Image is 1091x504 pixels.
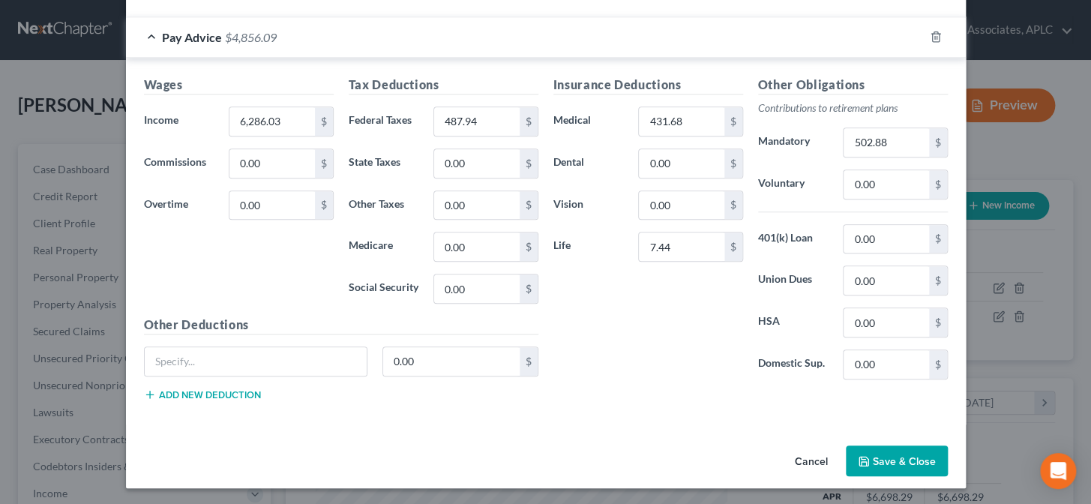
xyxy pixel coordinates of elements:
h5: Other Deductions [144,316,538,334]
input: 0.00 [639,149,724,178]
label: Domestic Sup. [751,349,836,379]
input: 0.00 [434,107,519,136]
div: $ [520,107,538,136]
h5: Other Obligations [758,76,948,94]
input: 0.00 [434,274,519,303]
div: $ [520,232,538,261]
label: Medicare [341,232,427,262]
input: 0.00 [639,232,724,261]
span: Pay Advice [162,30,222,44]
span: $4,856.09 [225,30,277,44]
button: Save & Close [846,445,948,477]
input: 0.00 [229,149,314,178]
label: Dental [546,148,631,178]
label: Life [546,232,631,262]
label: Other Taxes [341,190,427,220]
label: State Taxes [341,148,427,178]
input: 0.00 [383,347,520,376]
input: 0.00 [434,232,519,261]
div: $ [929,170,947,199]
label: Union Dues [751,265,836,295]
input: Specify... [145,347,367,376]
input: 0.00 [434,191,519,220]
label: Vision [546,190,631,220]
input: 0.00 [639,107,724,136]
div: $ [520,347,538,376]
div: $ [929,225,947,253]
input: 0.00 [639,191,724,220]
div: $ [929,350,947,379]
input: 0.00 [844,170,928,199]
div: $ [315,107,333,136]
h5: Wages [144,76,334,94]
button: Add new deduction [144,388,261,400]
div: $ [929,128,947,157]
div: $ [724,107,742,136]
input: 0.00 [434,149,519,178]
div: $ [724,149,742,178]
label: HSA [751,307,836,337]
label: 401(k) Loan [751,224,836,254]
input: 0.00 [844,308,928,337]
div: $ [315,191,333,220]
label: Commissions [136,148,222,178]
span: Income [144,113,178,126]
input: 0.00 [844,128,928,157]
p: Contributions to retirement plans [758,100,948,115]
label: Overtime [136,190,222,220]
h5: Insurance Deductions [553,76,743,94]
div: $ [929,308,947,337]
div: $ [724,191,742,220]
div: $ [520,191,538,220]
div: $ [724,232,742,261]
div: $ [315,149,333,178]
button: Cancel [783,447,840,477]
input: 0.00 [229,107,314,136]
label: Voluntary [751,169,836,199]
input: 0.00 [844,266,928,295]
label: Mandatory [751,127,836,157]
input: 0.00 [844,225,928,253]
input: 0.00 [229,191,314,220]
label: Social Security [341,274,427,304]
h5: Tax Deductions [349,76,538,94]
div: $ [520,274,538,303]
div: $ [929,266,947,295]
div: Open Intercom Messenger [1040,453,1076,489]
label: Federal Taxes [341,106,427,136]
label: Medical [546,106,631,136]
div: $ [520,149,538,178]
input: 0.00 [844,350,928,379]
